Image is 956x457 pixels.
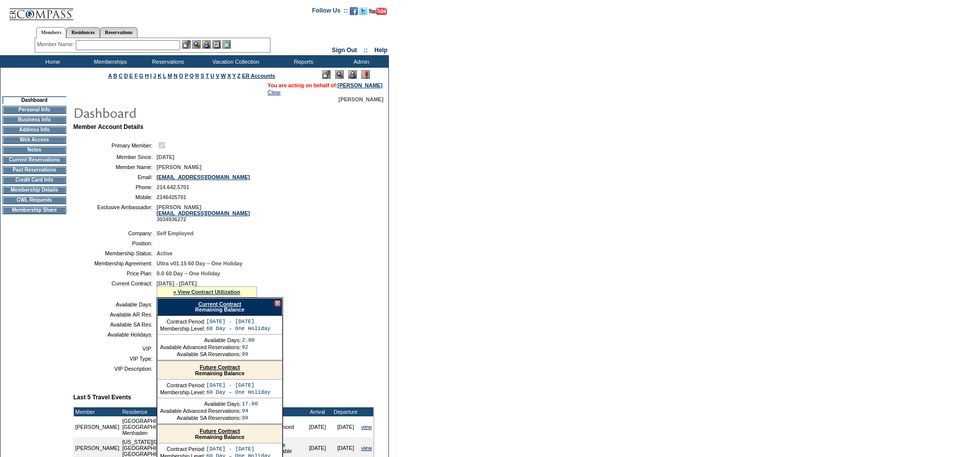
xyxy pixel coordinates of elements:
[77,301,153,308] td: Available Days:
[74,416,121,437] td: [PERSON_NAME]
[160,337,241,343] td: Available Days:
[160,319,205,325] td: Contract Period:
[206,73,209,79] a: T
[160,351,241,357] td: Available SA Reservations:
[77,312,153,318] td: Available AR Res:
[157,204,250,222] span: [PERSON_NAME] 3034936272
[3,176,66,184] td: Credit Card Info
[198,301,241,307] a: Current Contract
[100,27,138,38] a: Reservations
[190,73,194,79] a: Q
[74,407,121,416] td: Member
[304,416,332,437] td: [DATE]
[145,73,149,79] a: H
[202,40,211,49] img: Impersonate
[77,154,153,160] td: Member Since:
[77,230,153,236] td: Company:
[331,55,389,68] td: Admin
[3,206,66,214] td: Membership Share
[182,40,191,49] img: b_edit.gif
[160,389,205,395] td: Membership Level:
[163,73,166,79] a: L
[195,73,199,79] a: R
[36,27,67,38] a: Members
[139,73,143,79] a: G
[237,73,241,79] a: Z
[158,73,162,79] a: K
[157,298,283,316] div: Remaining Balance
[242,73,275,79] a: ER Accounts
[206,382,270,388] td: [DATE] - [DATE]
[138,55,196,68] td: Reservations
[157,154,174,160] span: [DATE]
[361,70,370,79] img: Log Concern/Member Elevation
[160,408,241,414] td: Available Advanced Reservations:
[77,356,153,362] td: VIP Type:
[361,424,372,430] a: view
[201,73,204,79] a: S
[77,250,153,256] td: Membership Status:
[196,55,274,68] td: Vacation Collection
[332,407,360,416] td: Departure
[210,73,214,79] a: U
[3,106,66,114] td: Personal Info
[150,73,152,79] a: I
[200,364,240,370] a: Future Contract
[157,210,250,216] a: [EMAIL_ADDRESS][DOMAIN_NAME]
[153,73,156,79] a: J
[338,82,382,88] a: [PERSON_NAME]
[73,102,274,122] img: pgTtlDashboard.gif
[242,401,258,407] td: 17.00
[206,326,270,332] td: 60 Day – One Holiday
[80,55,138,68] td: Memberships
[304,407,332,416] td: Arrival
[350,10,358,16] a: Become our fan on Facebook
[160,401,241,407] td: Available Days:
[66,27,100,38] a: Residences
[3,186,66,194] td: Membership Details
[157,250,173,256] span: Active
[160,326,205,332] td: Membership Level:
[157,230,193,236] span: Self Employed
[113,73,117,79] a: B
[348,70,357,79] img: Impersonate
[157,174,250,180] a: [EMAIL_ADDRESS][DOMAIN_NAME]
[267,82,382,88] span: You are acting on behalf of:
[206,389,270,395] td: 60 Day – One Holiday
[23,55,80,68] td: Home
[160,382,205,388] td: Contract Period:
[3,166,66,174] td: Past Reservations
[77,204,153,222] td: Exclusive Ambassador:
[339,96,383,102] span: [PERSON_NAME]
[37,40,76,49] div: Member Name:
[3,196,66,204] td: CWL Requests
[369,10,387,16] a: Subscribe to our YouTube Channel
[168,73,172,79] a: M
[364,47,368,54] span: ::
[206,446,270,452] td: [DATE] - [DATE]
[374,47,387,54] a: Help
[359,10,367,16] a: Follow us on Twitter
[157,164,201,170] span: [PERSON_NAME]
[242,344,255,350] td: 92
[174,73,178,79] a: N
[361,445,372,451] a: view
[77,240,153,246] td: Position:
[222,40,231,49] img: b_calculator.gif
[212,40,221,49] img: Reservations
[3,146,66,154] td: Notes
[77,174,153,180] td: Email:
[77,140,153,150] td: Primary Member:
[242,337,255,343] td: 2.00
[77,270,153,276] td: Price Plan:
[179,73,183,79] a: O
[73,123,144,130] b: Member Account Details
[200,428,240,434] a: Future Contract
[157,280,197,286] span: [DATE] - [DATE]
[158,361,282,380] div: Remaining Balance
[77,332,153,338] td: Available Holidays:
[274,55,331,68] td: Reports
[134,73,138,79] a: F
[269,416,304,437] td: Advanced
[77,346,153,352] td: VIP:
